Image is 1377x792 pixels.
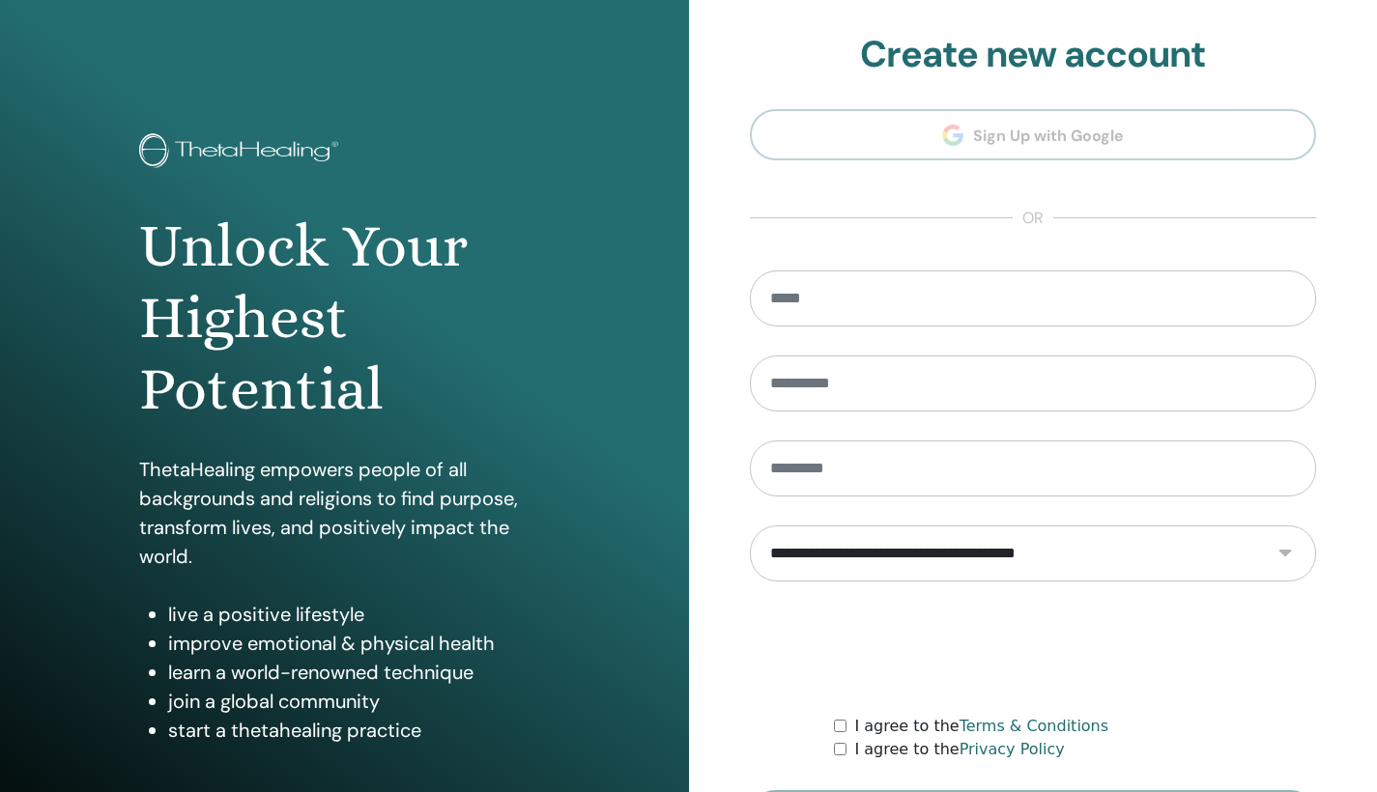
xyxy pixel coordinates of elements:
[168,600,550,629] li: live a positive lifestyle
[139,211,550,426] h1: Unlock Your Highest Potential
[750,33,1317,77] h2: Create new account
[168,629,550,658] li: improve emotional & physical health
[960,740,1065,758] a: Privacy Policy
[168,716,550,745] li: start a thetahealing practice
[168,658,550,687] li: learn a world-renowned technique
[854,738,1064,761] label: I agree to the
[168,687,550,716] li: join a global community
[1013,207,1053,230] span: or
[886,610,1180,686] iframe: reCAPTCHA
[854,715,1108,738] label: I agree to the
[139,455,550,571] p: ThetaHealing empowers people of all backgrounds and religions to find purpose, transform lives, a...
[960,717,1108,735] a: Terms & Conditions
